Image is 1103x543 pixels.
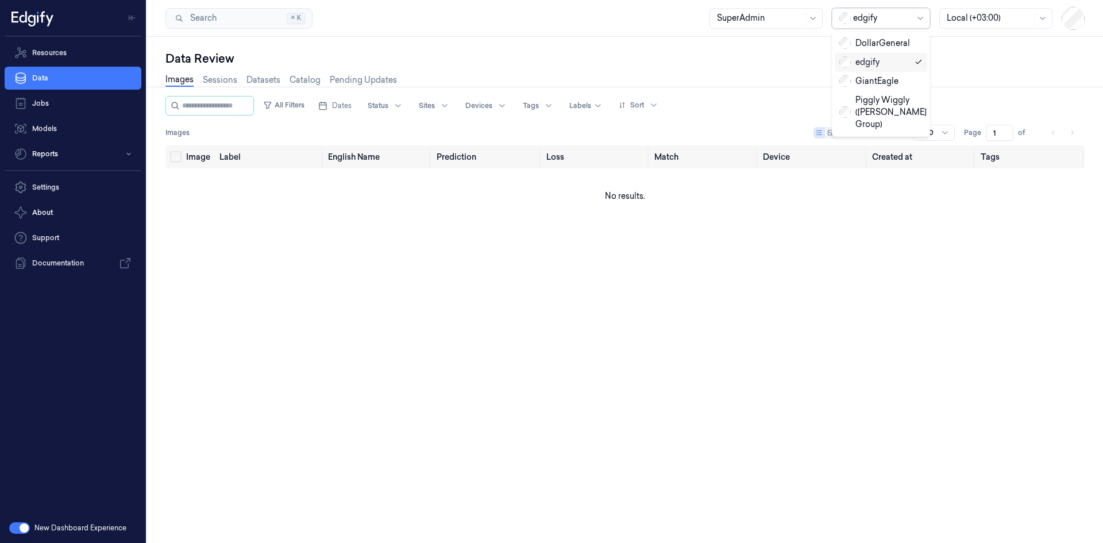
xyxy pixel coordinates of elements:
[123,9,141,27] button: Toggle Navigation
[203,74,237,86] a: Sessions
[290,74,321,86] a: Catalog
[5,117,141,140] a: Models
[5,41,141,64] a: Resources
[867,145,977,168] th: Created at
[964,128,981,138] span: Page
[839,75,898,87] div: GiantEagle
[182,145,215,168] th: Image
[976,145,1085,168] th: Tags
[314,97,356,115] button: Dates
[170,151,182,163] button: Select all
[165,8,313,29] button: Search⌘K
[332,101,352,111] span: Dates
[246,74,280,86] a: Datasets
[839,56,880,68] div: edgify
[5,201,141,224] button: About
[1046,125,1080,141] nav: pagination
[330,74,397,86] a: Pending Updates
[5,226,141,249] a: Support
[758,145,867,168] th: Device
[186,12,217,24] span: Search
[1018,128,1036,138] span: of
[839,37,910,49] div: DollarGeneral
[323,145,432,168] th: English Name
[5,143,141,165] button: Reports
[165,51,1085,67] div: Data Review
[5,92,141,115] a: Jobs
[259,96,309,114] button: All Filters
[432,145,542,168] th: Prediction
[5,176,141,199] a: Settings
[5,252,141,275] a: Documentation
[839,94,927,130] div: Piggly Wiggly ([PERSON_NAME] Group)
[165,74,194,87] a: Images
[542,145,650,168] th: Loss
[165,168,1085,224] td: No results.
[650,145,758,168] th: Match
[5,67,141,90] a: Data
[215,145,323,168] th: Label
[165,128,190,138] span: Images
